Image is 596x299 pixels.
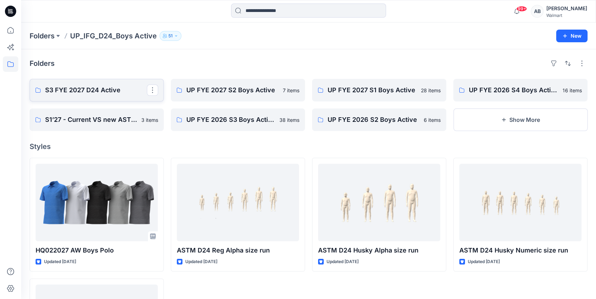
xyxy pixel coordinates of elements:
p: ASTM D24 Husky Alpha size run [318,245,440,255]
p: Updated [DATE] [327,258,359,266]
div: AB [531,5,544,18]
p: UP FYE 2027 S2 Boys Active [186,85,279,95]
p: Updated [DATE] [44,258,76,266]
a: UP FYE 2026 S2 Boys Active6 items [312,108,446,131]
p: 7 items [283,87,299,94]
a: UP FYE 2026 S4 Boys Active16 items [453,79,588,101]
p: Updated [DATE] [185,258,217,266]
p: UP_IFG_D24_Boys Active [70,31,157,41]
h4: Styles [30,142,588,151]
span: 99+ [516,6,527,12]
a: S1’27 - Current VS new ASTM comparison3 items [30,108,164,131]
p: 51 [168,32,173,40]
a: Folders [30,31,55,41]
p: S1’27 - Current VS new ASTM comparison [45,115,137,125]
p: S3 FYE 2027 D24 Active [45,85,147,95]
p: 16 items [563,87,582,94]
p: Updated [DATE] [468,258,500,266]
a: S3 FYE 2027 D24 Active [30,79,164,101]
p: 38 items [279,116,299,124]
button: New [556,30,588,42]
p: 28 items [421,87,441,94]
button: 51 [160,31,181,41]
p: UP FYE 2026 S3 Boys Active [186,115,275,125]
p: HQ022027 AW Boys Polo [36,245,158,255]
p: 3 items [141,116,158,124]
p: UP FYE 2026 S2 Boys Active [328,115,420,125]
a: UP FYE 2027 S2 Boys Active7 items [171,79,305,101]
p: UP FYE 2027 S1 Boys Active [328,85,417,95]
p: UP FYE 2026 S4 Boys Active [469,85,558,95]
p: 6 items [424,116,441,124]
button: Show More [453,108,588,131]
a: UP FYE 2027 S1 Boys Active28 items [312,79,446,101]
a: ASTM D24 Reg Alpha size run [177,164,299,241]
p: ASTM D24 Reg Alpha size run [177,245,299,255]
a: UP FYE 2026 S3 Boys Active38 items [171,108,305,131]
h4: Folders [30,59,55,68]
p: ASTM D24 Husky Numeric size run [459,245,582,255]
a: ASTM D24 Husky Numeric size run [459,164,582,241]
a: ASTM D24 Husky Alpha size run [318,164,440,241]
a: HQ022027 AW Boys Polo [36,164,158,241]
div: Walmart [546,13,587,18]
div: [PERSON_NAME] [546,4,587,13]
